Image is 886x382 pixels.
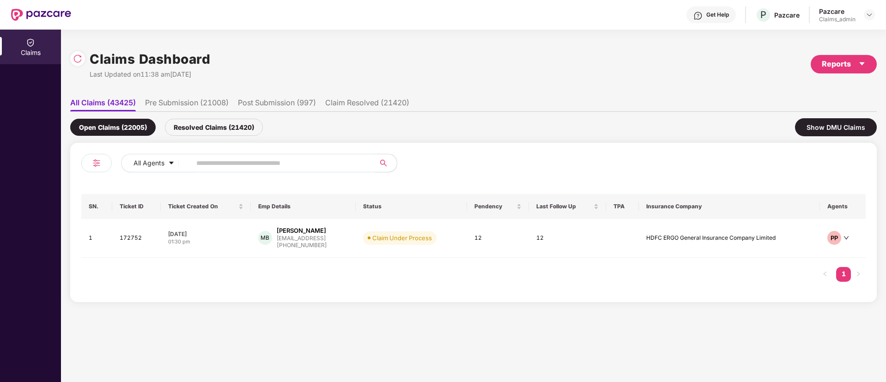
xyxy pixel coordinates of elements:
span: down [844,235,849,241]
div: Pazcare [774,11,800,19]
th: Pendency [467,194,529,219]
img: svg+xml;base64,PHN2ZyBpZD0iRHJvcGRvd24tMzJ4MzIiIHhtbG5zPSJodHRwOi8vd3d3LnczLm9yZy8yMDAwL3N2ZyIgd2... [866,11,873,18]
img: svg+xml;base64,PHN2ZyBpZD0iSGVscC0zMngzMiIgeG1sbnM9Imh0dHA6Ly93d3cudzMub3JnLzIwMDAvc3ZnIiB3aWR0aD... [693,11,703,20]
th: Agents [820,194,866,219]
span: P [760,9,766,20]
span: Pendency [474,203,515,210]
th: Ticket Created On [161,194,251,219]
span: Last Follow Up [536,203,592,210]
div: Get Help [706,11,729,18]
th: Last Follow Up [529,194,606,219]
img: svg+xml;base64,PHN2ZyBpZD0iQ2xhaW0iIHhtbG5zPSJodHRwOi8vd3d3LnczLm9yZy8yMDAwL3N2ZyIgd2lkdGg9IjIwIi... [26,38,35,47]
div: Claims_admin [819,16,856,23]
div: PP [827,231,841,245]
img: New Pazcare Logo [11,9,71,21]
div: Pazcare [819,7,856,16]
span: Ticket Created On [168,203,237,210]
